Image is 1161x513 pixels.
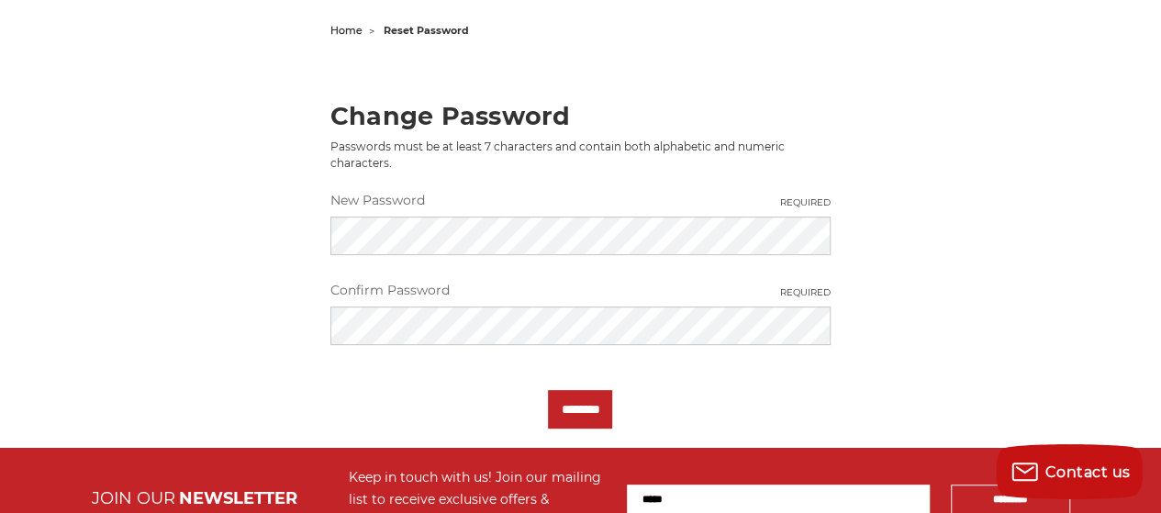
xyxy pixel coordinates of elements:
a: home [330,24,363,37]
h2: Change Password [330,104,831,128]
span: NEWSLETTER [179,488,297,508]
button: Contact us [996,444,1143,499]
small: Required [780,195,831,209]
small: Required [780,285,831,299]
label: Confirm Password [330,281,831,300]
span: reset password [384,24,469,37]
label: New Password [330,191,831,210]
p: Passwords must be at least 7 characters and contain both alphabetic and numeric characters. [330,139,831,172]
span: Contact us [1045,463,1131,481]
span: JOIN OUR [92,488,175,508]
